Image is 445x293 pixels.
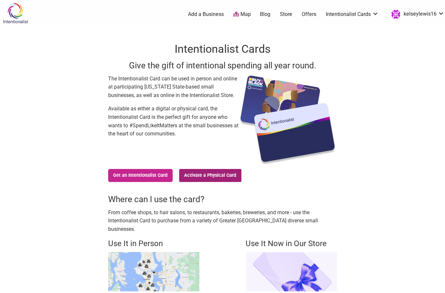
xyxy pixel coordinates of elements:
[108,208,337,233] p: From coffee shops, to hair salons, to restaurants, bakeries, breweries, and more - use the Intent...
[108,252,199,291] img: Buy Black map
[108,193,337,205] h3: Where can I use the card?
[108,238,199,249] h4: Use It in Person
[108,105,238,138] p: Available as either a digital or physical card, the Intentionalist Card is the perfect gift for a...
[108,169,173,182] a: Get an Intentionalist Card
[238,75,337,166] img: Intentionalist Card
[108,41,337,57] h1: Intentionalist Cards
[233,11,251,18] a: Map
[108,60,337,71] h3: Give the gift of intentional spending all year round.
[108,75,238,100] p: The Intentionalist Card can be used in person and online at participating [US_STATE] State-based ...
[179,169,241,182] a: Activate a Physical Card
[260,11,270,18] a: Blog
[188,11,224,18] a: Add a Business
[388,8,444,20] a: kelseylewis16
[246,252,337,291] img: Intentionalist Store
[246,238,337,249] h4: Use It Now in Our Store
[280,11,292,18] a: Store
[302,11,316,18] a: Offers
[326,11,379,18] a: Intentionalist Cards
